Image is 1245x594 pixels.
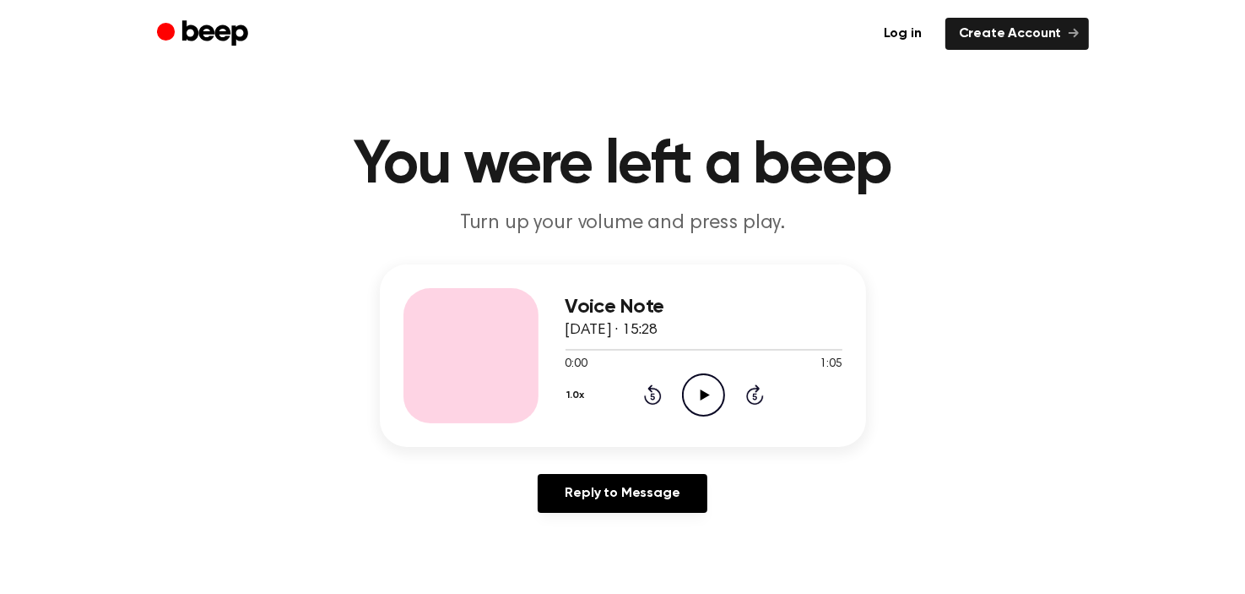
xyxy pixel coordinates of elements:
[945,18,1089,50] a: Create Account
[157,18,252,51] a: Beep
[566,323,658,338] span: [DATE] · 15:28
[566,296,842,319] h3: Voice Note
[820,356,842,373] span: 1:05
[299,210,947,237] p: Turn up your volume and press play.
[870,18,935,50] a: Log in
[538,474,706,513] a: Reply to Message
[566,356,587,373] span: 0:00
[191,135,1055,196] h1: You were left a beep
[566,381,592,410] button: 1.0x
